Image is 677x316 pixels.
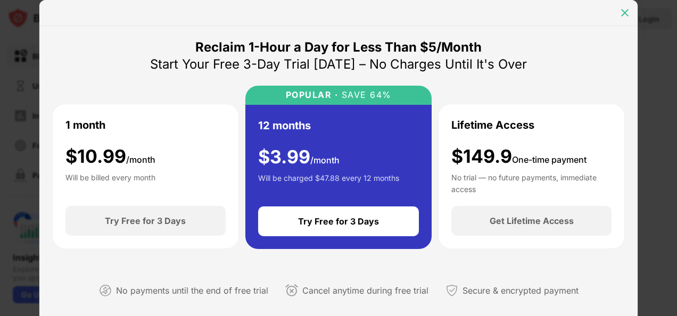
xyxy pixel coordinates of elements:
div: Lifetime Access [451,117,534,133]
div: 12 months [258,118,311,134]
div: 1 month [65,117,105,133]
div: Start Your Free 3-Day Trial [DATE] – No Charges Until It's Over [150,56,527,73]
div: Will be billed every month [65,172,155,193]
div: Try Free for 3 Days [105,215,186,226]
div: Reclaim 1-Hour a Day for Less Than $5/Month [195,39,482,56]
span: /month [310,155,340,165]
div: Get Lifetime Access [490,215,574,226]
img: cancel-anytime [285,284,298,297]
div: No payments until the end of free trial [116,283,268,298]
div: SAVE 64% [338,90,392,100]
span: One-time payment [512,154,587,165]
div: Will be charged $47.88 every 12 months [258,172,399,194]
img: secured-payment [445,284,458,297]
div: $ 3.99 [258,146,340,168]
img: not-paying [99,284,112,297]
div: Secure & encrypted payment [463,283,579,298]
div: POPULAR · [286,90,338,100]
span: /month [126,154,155,165]
div: $149.9 [451,146,587,168]
div: No trial — no future payments, immediate access [451,172,612,193]
div: Cancel anytime during free trial [302,283,428,298]
div: Try Free for 3 Days [298,216,379,227]
div: $ 10.99 [65,146,155,168]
